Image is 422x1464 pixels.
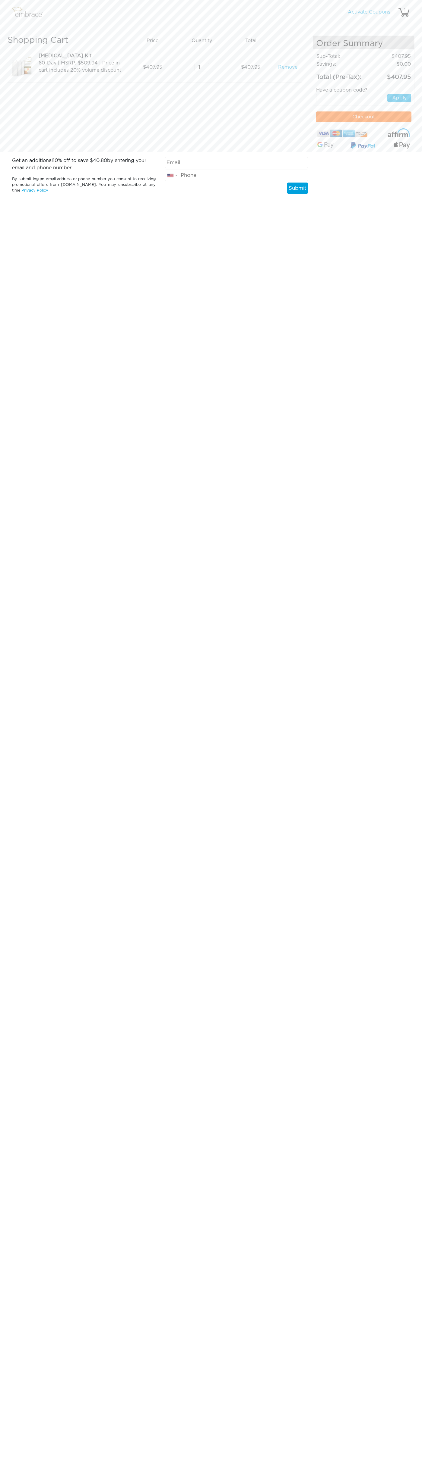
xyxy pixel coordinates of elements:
[317,142,334,148] img: Google-Pay-Logo.svg
[241,64,260,71] span: 407.95
[11,5,50,20] img: logo.png
[12,176,156,194] p: By submitting an email address or phone number you consent to receiving promotional offers from [...
[165,170,179,181] div: United States: +1
[398,6,410,18] img: cart
[312,86,416,94] div: Have a coupon code?
[8,36,126,46] h3: Shopping Cart
[12,157,156,171] p: Get an additional % off to save $ by entering your email and phone number.
[143,64,162,71] span: 407.95
[368,60,411,68] td: 0.00
[21,189,48,192] a: Privacy Policy
[316,68,368,82] td: Total (Pre-Tax):
[313,36,414,49] h4: Order Summary
[368,52,411,60] td: 407.95
[316,60,368,68] td: Savings :
[317,128,368,139] img: credit-cards.png
[93,158,107,163] span: 40.80
[130,36,179,46] div: Price
[387,94,411,102] button: Apply
[53,158,58,163] span: 10
[229,36,278,46] div: Total
[316,111,411,122] button: Checkout
[394,142,410,149] img: fullApplePay.png
[165,170,308,181] input: Phone
[39,52,126,59] div: [MEDICAL_DATA] Kit
[351,141,375,151] img: paypal-v3.png
[287,183,308,194] button: Submit
[192,37,212,44] span: Quantity
[398,10,410,14] a: 1
[278,64,297,71] a: Remove
[348,10,390,14] a: Activate Coupons
[399,7,411,14] div: 1
[39,59,126,74] div: 60-Day | MSRP: $509.94 | Price in cart includes 20% volume discount
[316,52,368,60] td: Sub-Total:
[8,52,38,82] img: a09f5d18-8da6-11e7-9c79-02e45ca4b85b.jpeg
[165,157,308,168] input: Email
[388,128,410,137] img: affirm-logo.svg
[368,68,411,82] td: 407.95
